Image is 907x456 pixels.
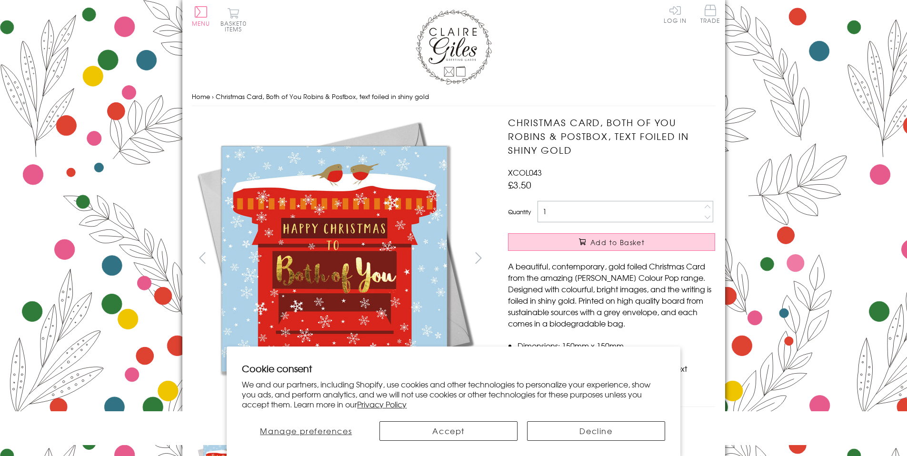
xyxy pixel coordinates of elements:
[260,425,352,436] span: Manage preferences
[242,421,370,441] button: Manage preferences
[192,19,210,28] span: Menu
[225,19,247,33] span: 0 items
[700,5,720,23] span: Trade
[192,92,210,101] a: Home
[508,233,715,251] button: Add to Basket
[508,167,542,178] span: XCOL043
[192,247,213,268] button: prev
[508,208,531,216] label: Quantity
[191,116,477,401] img: Christmas Card, Both of You Robins & Postbox, text foiled in shiny gold
[192,87,716,107] nav: breadcrumbs
[416,10,492,85] img: Claire Giles Greetings Cards
[489,116,775,401] img: Christmas Card, Both of You Robins & Postbox, text foiled in shiny gold
[220,8,247,32] button: Basket0 items
[379,421,518,441] button: Accept
[508,260,715,329] p: A beautiful, contemporary, gold foiled Christmas Card from the amazing [PERSON_NAME] Colour Pop r...
[527,421,665,441] button: Decline
[242,379,665,409] p: We and our partners, including Shopify, use cookies and other technologies to personalize your ex...
[468,247,489,268] button: next
[518,340,715,351] li: Dimensions: 150mm x 150mm
[192,6,210,26] button: Menu
[590,238,645,247] span: Add to Basket
[700,5,720,25] a: Trade
[212,92,214,101] span: ›
[508,116,715,157] h1: Christmas Card, Both of You Robins & Postbox, text foiled in shiny gold
[242,362,665,375] h2: Cookie consent
[357,398,407,410] a: Privacy Policy
[508,178,531,191] span: £3.50
[216,92,429,101] span: Christmas Card, Both of You Robins & Postbox, text foiled in shiny gold
[664,5,687,23] a: Log In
